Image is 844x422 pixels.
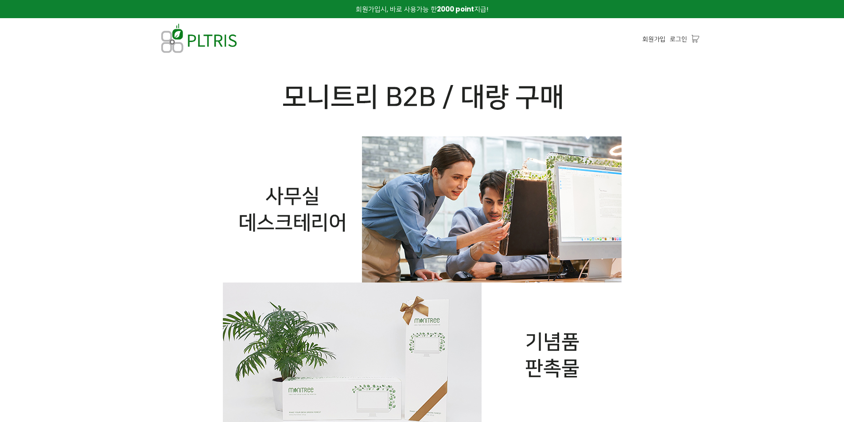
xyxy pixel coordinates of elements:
[437,4,474,14] strong: 2000 point
[356,4,488,14] span: 회원가입시, 바로 사용가능 한 지급!
[670,34,687,44] a: 로그인
[642,34,665,44] a: 회원가입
